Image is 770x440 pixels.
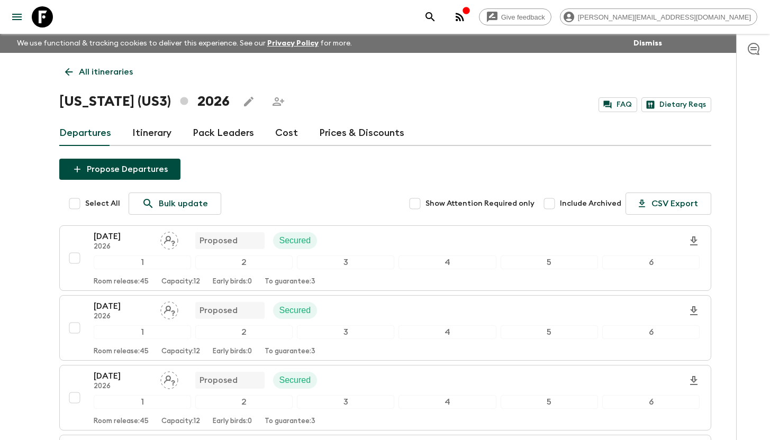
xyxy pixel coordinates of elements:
[297,395,394,409] div: 3
[599,97,637,112] a: FAQ
[59,295,711,361] button: [DATE]2026Assign pack leaderProposedSecured123456Room release:45Capacity:12Early birds:0To guaran...
[265,417,315,426] p: To guarantee: 3
[273,372,318,389] div: Secured
[273,232,318,249] div: Secured
[161,417,200,426] p: Capacity: 12
[501,325,598,339] div: 5
[687,305,700,317] svg: Download Onboarding
[213,417,252,426] p: Early birds: 0
[560,198,621,209] span: Include Archived
[501,255,598,269] div: 5
[59,159,180,180] button: Propose Departures
[94,243,152,251] p: 2026
[159,197,208,210] p: Bulk update
[268,91,289,112] span: Share this itinerary
[94,230,152,243] p: [DATE]
[160,374,178,383] span: Assign pack leader
[265,347,315,356] p: To guarantee: 3
[297,255,394,269] div: 3
[94,300,152,313] p: [DATE]
[279,234,311,247] p: Secured
[59,365,711,430] button: [DATE]2026Assign pack leaderProposedSecured123456Room release:45Capacity:12Early birds:0To guaran...
[425,198,535,209] span: Show Attention Required only
[398,395,496,409] div: 4
[195,325,293,339] div: 2
[265,278,315,286] p: To guarantee: 3
[479,8,551,25] a: Give feedback
[279,374,311,387] p: Secured
[213,278,252,286] p: Early birds: 0
[687,235,700,247] svg: Download Onboarding
[6,6,28,27] button: menu
[160,235,178,243] span: Assign pack leader
[267,40,319,47] a: Privacy Policy
[602,325,700,339] div: 6
[160,305,178,313] span: Assign pack leader
[94,278,149,286] p: Room release: 45
[94,255,191,269] div: 1
[59,225,711,291] button: [DATE]2026Assign pack leaderProposedSecured123456Room release:45Capacity:12Early birds:0To guaran...
[85,198,120,209] span: Select All
[94,382,152,391] p: 2026
[275,121,298,146] a: Cost
[94,417,149,426] p: Room release: 45
[238,91,259,112] button: Edit this itinerary
[195,395,293,409] div: 2
[279,304,311,317] p: Secured
[200,304,238,317] p: Proposed
[200,374,238,387] p: Proposed
[297,325,394,339] div: 3
[79,66,133,78] p: All itineraries
[94,347,149,356] p: Room release: 45
[501,395,598,409] div: 5
[420,6,441,27] button: search adventures
[94,313,152,321] p: 2026
[319,121,404,146] a: Prices & Discounts
[641,97,711,112] a: Dietary Reqs
[398,255,496,269] div: 4
[195,255,293,269] div: 2
[572,13,757,21] span: [PERSON_NAME][EMAIL_ADDRESS][DOMAIN_NAME]
[602,255,700,269] div: 6
[398,325,496,339] div: 4
[94,395,191,409] div: 1
[13,34,356,53] p: We use functional & tracking cookies to deliver this experience. See our for more.
[602,395,700,409] div: 6
[687,374,700,387] svg: Download Onboarding
[193,121,254,146] a: Pack Leaders
[59,91,230,112] h1: [US_STATE] (US3) 2026
[273,302,318,319] div: Secured
[200,234,238,247] p: Proposed
[59,61,139,82] a: All itineraries
[94,325,191,339] div: 1
[560,8,757,25] div: [PERSON_NAME][EMAIL_ADDRESS][DOMAIN_NAME]
[161,347,200,356] p: Capacity: 12
[495,13,551,21] span: Give feedback
[94,370,152,382] p: [DATE]
[213,347,252,356] p: Early birds: 0
[132,121,171,146] a: Itinerary
[631,36,665,51] button: Dismiss
[626,192,711,215] button: CSV Export
[59,121,111,146] a: Departures
[161,278,200,286] p: Capacity: 12
[129,192,221,215] a: Bulk update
